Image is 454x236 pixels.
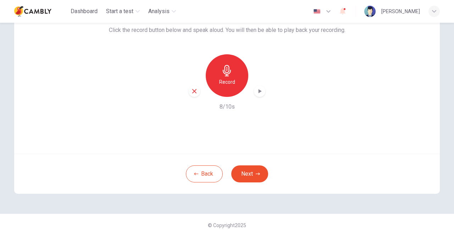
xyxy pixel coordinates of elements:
button: Record [206,54,248,97]
span: Click the record button below and speak aloud. You will then be able to play back your recording. [109,26,345,34]
span: Analysis [148,7,170,16]
h6: Record [219,78,235,86]
button: Dashboard [68,5,100,18]
button: Analysis [145,5,179,18]
span: © Copyright 2025 [208,223,246,228]
div: [PERSON_NAME] [381,7,420,16]
button: Next [231,165,268,182]
img: Profile picture [364,6,376,17]
span: Start a test [106,7,133,16]
h6: 8/10s [220,103,235,111]
button: Start a test [103,5,143,18]
button: Back [186,165,223,182]
img: Cambly logo [14,4,51,18]
img: en [312,9,321,14]
a: Cambly logo [14,4,68,18]
span: Dashboard [71,7,98,16]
